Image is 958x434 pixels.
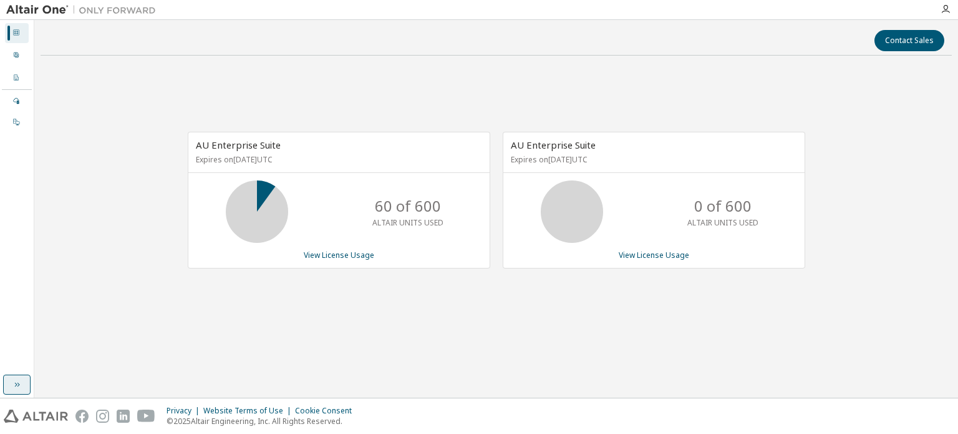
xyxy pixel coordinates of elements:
[694,195,752,217] p: 0 of 600
[117,410,130,423] img: linkedin.svg
[5,46,29,66] div: User Profile
[687,217,758,228] p: ALTAIR UNITS USED
[5,112,29,132] div: On Prem
[619,250,689,260] a: View License Usage
[5,23,29,43] div: Dashboard
[203,406,295,416] div: Website Terms of Use
[6,4,162,16] img: Altair One
[75,410,89,423] img: facebook.svg
[167,406,203,416] div: Privacy
[5,68,29,88] div: Company Profile
[372,217,443,228] p: ALTAIR UNITS USED
[295,406,359,416] div: Cookie Consent
[167,416,359,427] p: © 2025 Altair Engineering, Inc. All Rights Reserved.
[304,250,374,260] a: View License Usage
[511,154,794,165] p: Expires on [DATE] UTC
[196,154,479,165] p: Expires on [DATE] UTC
[4,410,68,423] img: altair_logo.svg
[874,30,944,51] button: Contact Sales
[137,410,155,423] img: youtube.svg
[5,91,29,111] div: Managed
[375,195,441,217] p: 60 of 600
[196,139,281,151] span: AU Enterprise Suite
[96,410,109,423] img: instagram.svg
[511,139,596,151] span: AU Enterprise Suite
